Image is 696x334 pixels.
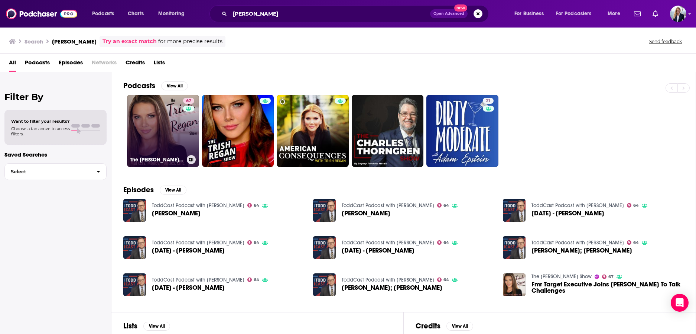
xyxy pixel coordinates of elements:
img: Kelly Shackelford; Trish Regan [503,236,526,259]
a: 21 [483,98,494,104]
a: All [9,57,16,72]
span: [DATE] - [PERSON_NAME] [152,247,225,254]
span: More [608,9,620,19]
span: [DATE] - [PERSON_NAME] [152,285,225,291]
a: 64 [247,277,260,282]
input: Search podcasts, credits, & more... [230,8,430,20]
span: 64 [443,278,449,282]
img: Fmr Target Executive Joins Trish Regan To Talk Challenges [503,273,526,296]
a: Podcasts [25,57,50,72]
a: ToddCast Podcast with Todd Starnes [342,240,434,246]
a: Try an exact match [103,37,157,46]
a: 64 [437,240,449,245]
img: July 22 - Trish Regan [313,236,336,259]
img: Trish Regan [313,199,336,222]
button: Send feedback [647,38,684,45]
span: [PERSON_NAME]; [PERSON_NAME] [531,247,632,254]
span: Want to filter your results? [11,119,70,124]
span: Networks [92,57,117,72]
button: Select [4,163,107,180]
img: Trish Regan [123,199,146,222]
a: 64 [247,240,260,245]
span: [PERSON_NAME] [152,210,201,216]
h2: Filter By [4,91,107,102]
a: Show notifications dropdown [631,7,644,20]
a: Trish Regan [342,210,390,216]
div: Search podcasts, credits, & more... [217,5,496,22]
span: Choose a tab above to access filters. [11,126,70,137]
span: 64 [633,241,639,244]
a: 67 [183,98,194,104]
a: EpisodesView All [123,185,186,195]
span: [PERSON_NAME] [342,210,390,216]
a: 64 [437,277,449,282]
a: Charts [123,8,148,20]
img: August 7 - Trish Regan [123,273,146,296]
span: for more precise results [158,37,222,46]
button: View All [161,81,188,90]
span: Podcasts [92,9,114,19]
span: 67 [608,275,614,279]
a: The Trish Regan Show [531,273,592,280]
a: ToddCast Podcast with Todd Starnes [152,277,244,283]
span: [PERSON_NAME]; [PERSON_NAME] [342,285,442,291]
a: Fmr Target Executive Joins Trish Regan To Talk Challenges [531,281,684,294]
span: Charts [128,9,144,19]
h2: Lists [123,321,137,331]
h3: [PERSON_NAME] [52,38,97,45]
img: August 19 - Trish Regan [503,199,526,222]
a: 21 [426,95,498,167]
button: Open AdvancedNew [430,9,468,18]
button: Show profile menu [670,6,686,22]
button: open menu [153,8,194,20]
span: Logged in as carolynchauncey [670,6,686,22]
a: 67 [602,274,614,279]
span: Select [5,169,91,174]
img: Podchaser - Follow, Share and Rate Podcasts [6,7,77,21]
a: ToddCast Podcast with Todd Starnes [342,277,434,283]
h2: Podcasts [123,81,155,90]
a: 64 [437,203,449,208]
span: Monitoring [158,9,185,19]
a: Trish Regan [152,210,201,216]
h3: Search [25,38,43,45]
img: Trish Regan; Denise Harle [313,273,336,296]
a: 64 [627,240,639,245]
span: New [454,4,468,12]
a: ToddCast Podcast with Todd Starnes [531,202,624,209]
a: ToddCast Podcast with Todd Starnes [152,202,244,209]
a: ToddCast Podcast with Todd Starnes [342,202,434,209]
button: View All [446,322,473,331]
span: 64 [254,204,259,207]
span: 64 [443,204,449,207]
h3: The [PERSON_NAME] Show [130,157,184,163]
div: Open Intercom Messenger [671,294,689,312]
a: Credits [126,57,145,72]
a: July 31 - Trish Regan [152,247,225,254]
a: Lists [154,57,165,72]
a: Trish Regan; Denise Harle [342,285,442,291]
button: View All [143,322,170,331]
h2: Credits [416,321,440,331]
a: ToddCast Podcast with Todd Starnes [152,240,244,246]
span: 64 [443,241,449,244]
span: 67 [186,97,191,105]
a: PodcastsView All [123,81,188,90]
button: open menu [551,8,602,20]
span: For Podcasters [556,9,592,19]
span: 64 [254,278,259,282]
p: Saved Searches [4,151,107,158]
span: 64 [254,241,259,244]
img: July 31 - Trish Regan [123,236,146,259]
